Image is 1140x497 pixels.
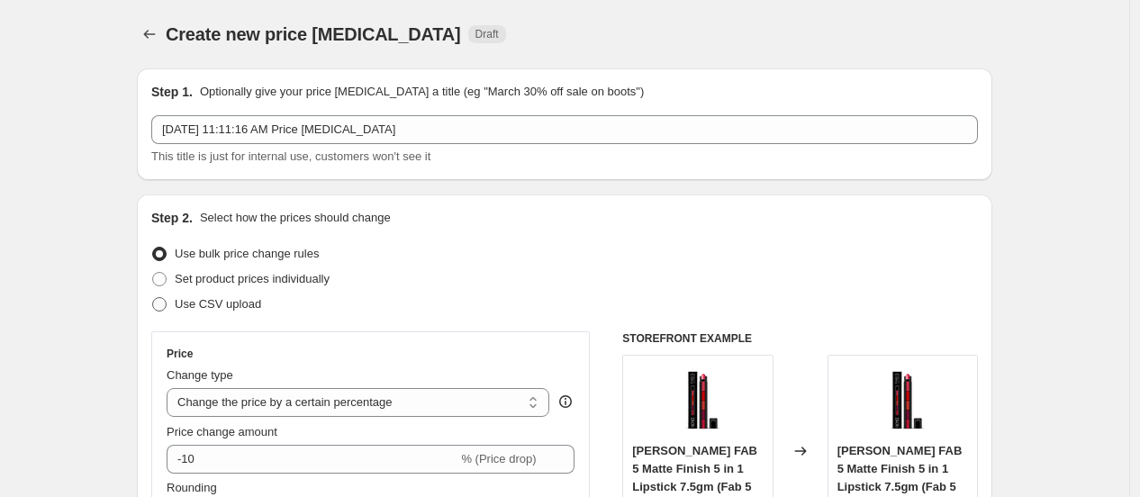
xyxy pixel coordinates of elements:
[461,452,536,465] span: % (Price drop)
[151,83,193,101] h2: Step 1.
[151,149,430,163] span: This title is just for internal use, customers won't see it
[151,115,978,144] input: 30% off holiday sale
[556,393,575,411] div: help
[167,347,193,361] h3: Price
[866,365,938,437] img: renee-fab-5-matte-finish-5-in-1-lipstick-7-5gm-renee-cosmetics-1_80x.jpg
[662,365,734,437] img: renee-fab-5-matte-finish-5-in-1-lipstick-7-5gm-renee-cosmetics-1_80x.jpg
[167,445,457,474] input: -15
[475,27,499,41] span: Draft
[151,209,193,227] h2: Step 2.
[175,272,330,285] span: Set product prices individually
[166,24,461,44] span: Create new price [MEDICAL_DATA]
[175,297,261,311] span: Use CSV upload
[200,83,644,101] p: Optionally give your price [MEDICAL_DATA] a title (eg "March 30% off sale on boots")
[167,368,233,382] span: Change type
[175,247,319,260] span: Use bulk price change rules
[167,425,277,438] span: Price change amount
[200,209,391,227] p: Select how the prices should change
[167,481,217,494] span: Rounding
[622,331,978,346] h6: STOREFRONT EXAMPLE
[137,22,162,47] button: Price change jobs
